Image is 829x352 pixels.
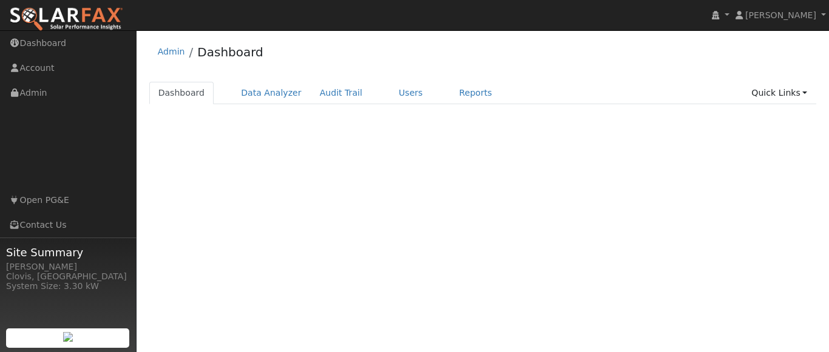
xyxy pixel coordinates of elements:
[197,45,263,59] a: Dashboard
[232,82,311,104] a: Data Analyzer
[6,244,130,261] span: Site Summary
[9,7,123,32] img: SolarFax
[6,261,130,273] div: [PERSON_NAME]
[390,82,432,104] a: Users
[149,82,214,104] a: Dashboard
[63,332,73,342] img: retrieve
[450,82,501,104] a: Reports
[6,270,130,283] div: Clovis, [GEOGRAPHIC_DATA]
[158,47,185,56] a: Admin
[6,280,130,293] div: System Size: 3.30 kW
[311,82,371,104] a: Audit Trail
[745,10,816,20] span: [PERSON_NAME]
[742,82,816,104] a: Quick Links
